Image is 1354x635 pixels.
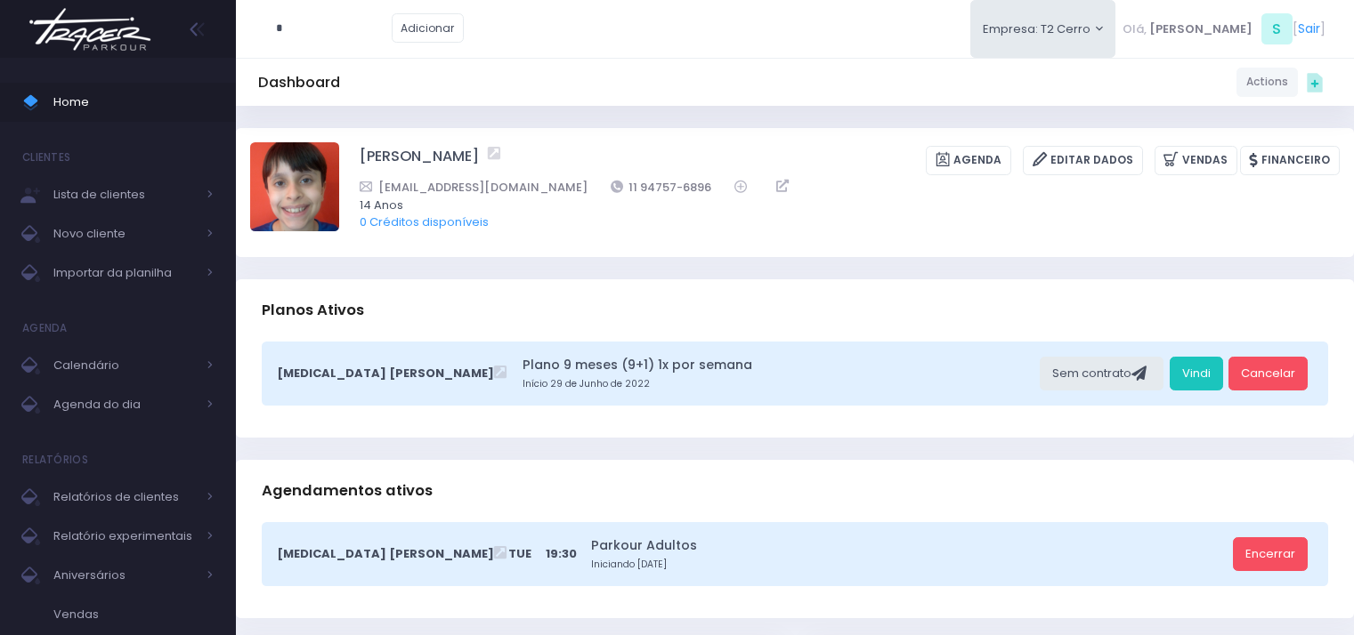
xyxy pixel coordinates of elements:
[360,213,489,230] a: 0 Créditos disponíveis
[53,603,214,626] span: Vendas
[22,140,70,175] h4: Clientes
[360,146,479,175] a: [PERSON_NAME]
[1228,357,1308,390] a: Cancelar
[1115,9,1332,49] div: [ ]
[546,545,577,563] span: 19:30
[1123,20,1147,38] span: Olá,
[1149,20,1253,38] span: [PERSON_NAME]
[53,525,196,548] span: Relatório experimentais
[262,285,364,335] h3: Planos Ativos
[591,536,1227,555] a: Parkour Adultos
[926,146,1011,175] a: Agenda
[53,486,196,509] span: Relatórios de clientes
[277,365,494,382] span: [MEDICAL_DATA] [PERSON_NAME]
[523,356,1034,374] a: Plano 9 meses (9+1) 1x por semana
[1233,537,1308,571] a: Encerrar
[508,545,531,563] span: Tue
[22,310,68,346] h4: Agenda
[53,91,214,114] span: Home
[1155,146,1237,175] a: Vendas
[258,74,340,92] h5: Dashboard
[1040,357,1163,390] div: Sem contrato
[1023,146,1143,175] a: Editar Dados
[1298,20,1320,38] a: Sair
[53,183,196,206] span: Lista de clientes
[53,564,196,587] span: Aniversários
[1236,68,1298,97] a: Actions
[1240,146,1340,175] a: Financeiro
[611,178,712,197] a: 11 94757-6896
[53,222,196,245] span: Novo cliente
[22,442,88,478] h4: Relatórios
[1170,357,1223,390] a: Vindi
[262,465,433,516] h3: Agendamentos ativos
[591,558,1227,572] small: Iniciando [DATE]
[360,197,1317,214] span: 14 Anos
[53,393,196,416] span: Agenda do dia
[277,545,494,563] span: [MEDICAL_DATA] [PERSON_NAME]
[53,354,196,377] span: Calendário
[523,377,1034,391] small: Início 29 de Junho de 2022
[360,178,588,197] a: [EMAIL_ADDRESS][DOMAIN_NAME]
[1261,13,1293,44] span: S
[250,142,339,231] img: Luigi Giusti Vitorino
[392,13,465,43] a: Adicionar
[53,261,196,285] span: Importar da planilha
